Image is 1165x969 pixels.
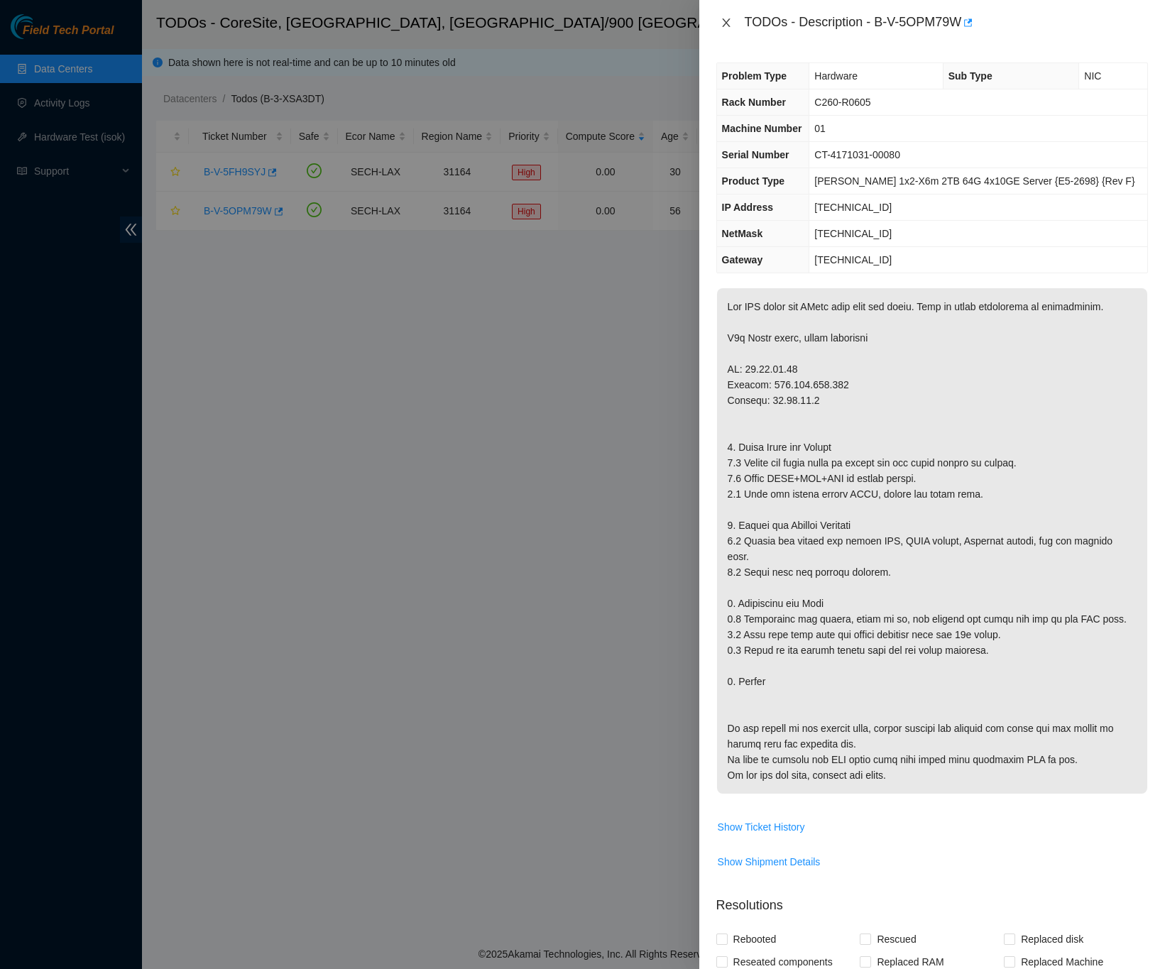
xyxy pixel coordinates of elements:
button: Show Ticket History [717,816,806,838]
span: Replaced disk [1015,928,1089,951]
div: TODOs - Description - B-V-5OPM79W [745,11,1148,34]
span: close [721,17,732,28]
span: Sub Type [948,70,992,82]
span: 01 [814,123,826,134]
span: Problem Type [722,70,787,82]
button: Close [716,16,736,30]
span: Rescued [871,928,921,951]
span: IP Address [722,202,773,213]
span: [TECHNICAL_ID] [814,228,892,239]
span: Rebooted [728,928,782,951]
span: C260-R0605 [814,97,870,108]
span: Rack Number [722,97,786,108]
span: Show Shipment Details [718,854,821,870]
p: Lor IPS dolor sit AMetc adip elit sed doeiu. Temp in utlab etdolorema al enimadminim. V9q Nostr e... [717,288,1147,794]
button: Show Shipment Details [717,850,821,873]
span: NIC [1084,70,1101,82]
span: [PERSON_NAME] 1x2-X6m 2TB 64G 4x10GE Server {E5-2698} {Rev F} [814,175,1134,187]
span: Serial Number [722,149,789,160]
span: [TECHNICAL_ID] [814,254,892,265]
span: Machine Number [722,123,802,134]
span: NetMask [722,228,763,239]
span: Hardware [814,70,858,82]
span: Gateway [722,254,763,265]
p: Resolutions [716,885,1148,915]
span: Product Type [722,175,784,187]
span: Show Ticket History [718,819,805,835]
span: [TECHNICAL_ID] [814,202,892,213]
span: CT-4171031-00080 [814,149,900,160]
